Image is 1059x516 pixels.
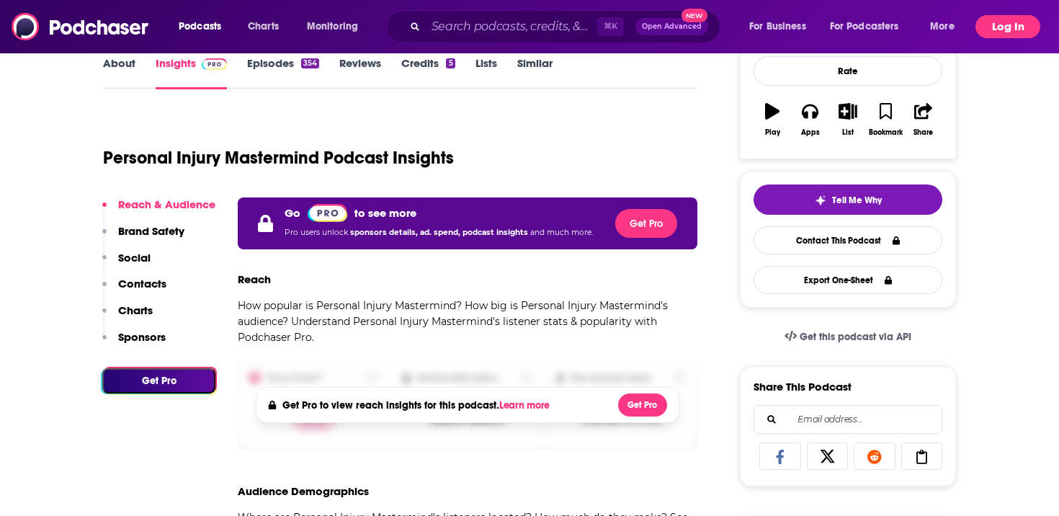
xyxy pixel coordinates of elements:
a: Reviews [339,56,381,89]
a: Contact This Podcast [754,226,942,254]
p: Go [285,206,300,220]
span: Charts [248,17,279,37]
p: Contacts [118,277,166,290]
div: Search followers [754,405,942,434]
button: List [829,94,867,146]
p: How popular is Personal Injury Mastermind? How big is Personal Injury Mastermind's audience? Unde... [238,298,697,345]
button: Get Pro [102,368,215,393]
span: Get this podcast via API [800,331,911,343]
span: Monitoring [307,17,358,37]
span: Tell Me Why [832,195,882,206]
button: Social [102,251,151,277]
button: tell me why sparkleTell Me Why [754,184,942,215]
div: Search podcasts, credits, & more... [400,10,734,43]
a: Share on Reddit [854,442,895,470]
span: New [682,9,707,22]
a: Episodes354 [247,56,319,89]
div: Apps [801,128,820,137]
button: Share [905,94,942,146]
p: Pro users unlock and much more. [285,222,593,244]
button: Get Pro [618,393,667,417]
a: Credits5 [401,56,455,89]
h1: Personal Injury Mastermind Podcast Insights [103,147,454,169]
span: For Business [749,17,806,37]
a: Charts [238,15,287,38]
input: Email address... [766,406,930,433]
h3: Share This Podcast [754,380,852,393]
span: ⌘ K [597,17,624,36]
p: Reach & Audience [118,197,215,211]
button: Get Pro [615,209,677,238]
span: For Podcasters [830,17,899,37]
div: List [842,128,854,137]
button: Learn more [499,400,554,412]
a: Copy Link [901,442,943,470]
img: Podchaser - Follow, Share and Rate Podcasts [12,13,150,40]
a: Lists [475,56,497,89]
button: Apps [791,94,828,146]
input: Search podcasts, credits, & more... [426,15,597,38]
h3: Reach [238,272,271,286]
div: Share [913,128,933,137]
p: to see more [354,206,416,220]
p: Social [118,251,151,264]
button: Brand Safety [102,224,184,251]
span: More [930,17,955,37]
p: Sponsors [118,330,166,344]
a: Share on X/Twitter [807,442,849,470]
a: Similar [517,56,553,89]
a: InsightsPodchaser Pro [156,56,227,89]
a: Pro website [308,203,347,222]
button: open menu [169,15,240,38]
img: Podchaser Pro [202,58,227,70]
img: tell me why sparkle [815,195,826,206]
button: Log In [975,15,1040,38]
button: open menu [821,15,920,38]
a: Share on Facebook [759,442,801,470]
img: Podchaser Pro [308,204,347,222]
p: Brand Safety [118,224,184,238]
button: open menu [739,15,824,38]
button: Play [754,94,791,146]
button: Reach & Audience [102,197,215,224]
a: About [103,56,135,89]
div: Rate [754,56,942,86]
p: Charts [118,303,153,317]
button: open menu [297,15,377,38]
button: Export One-Sheet [754,266,942,294]
h4: Get Pro to view reach insights for this podcast. [282,399,554,412]
div: 5 [446,58,455,68]
button: Charts [102,303,153,330]
a: Get this podcast via API [773,319,923,355]
button: Bookmark [867,94,904,146]
span: Open Advanced [642,23,702,30]
span: sponsors details, ad. spend, podcast insights [350,228,530,237]
h3: Audience Demographics [238,484,369,498]
span: Podcasts [179,17,221,37]
button: Open AdvancedNew [635,18,708,35]
button: Contacts [102,277,166,303]
div: 354 [301,58,319,68]
button: Sponsors [102,330,166,357]
div: Bookmark [869,128,903,137]
button: open menu [920,15,973,38]
div: Play [765,128,780,137]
